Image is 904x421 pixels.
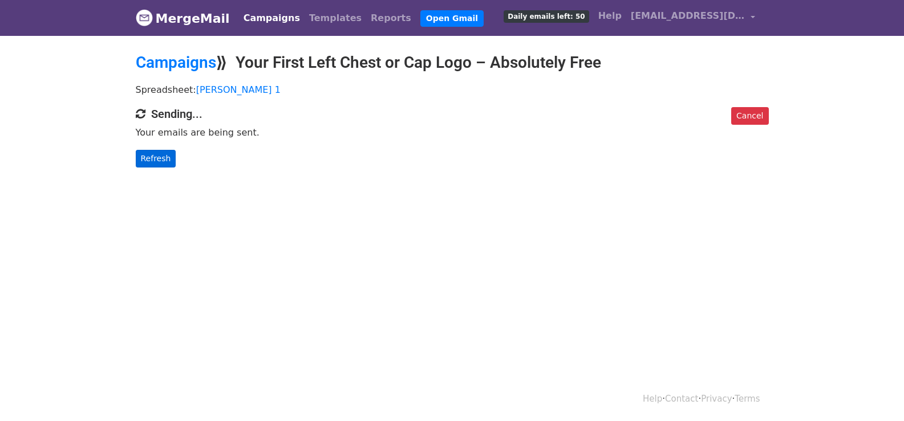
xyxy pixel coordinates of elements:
[239,7,305,30] a: Campaigns
[136,126,769,138] p: Your emails are being sent.
[136,150,176,167] a: Refresh
[196,84,281,95] a: [PERSON_NAME] 1
[631,9,745,23] span: [EMAIL_ADDRESS][DOMAIN_NAME]
[136,84,769,96] p: Spreadsheet:
[731,107,768,125] a: Cancel
[594,5,626,27] a: Help
[643,394,662,404] a: Help
[701,394,732,404] a: Privacy
[504,10,589,23] span: Daily emails left: 50
[136,107,769,121] h4: Sending...
[366,7,416,30] a: Reports
[626,5,760,31] a: [EMAIL_ADDRESS][DOMAIN_NAME]
[735,394,760,404] a: Terms
[136,6,230,30] a: MergeMail
[136,53,216,72] a: Campaigns
[499,5,593,27] a: Daily emails left: 50
[136,9,153,26] img: MergeMail logo
[305,7,366,30] a: Templates
[136,53,769,72] h2: ⟫ Your First Left Chest or Cap Logo – Absolutely Free
[665,394,698,404] a: Contact
[847,366,904,421] iframe: Chat Widget
[420,10,484,27] a: Open Gmail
